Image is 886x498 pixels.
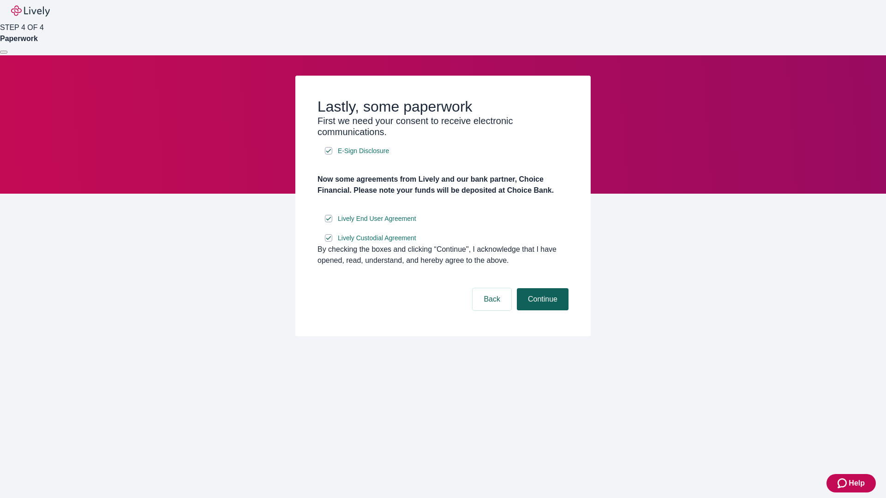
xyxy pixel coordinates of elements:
div: By checking the boxes and clicking “Continue", I acknowledge that I have opened, read, understand... [317,244,569,266]
span: Lively Custodial Agreement [338,233,416,243]
span: E-Sign Disclosure [338,146,389,156]
span: Help [849,478,865,489]
img: Lively [11,6,50,17]
h2: Lastly, some paperwork [317,98,569,115]
button: Zendesk support iconHelp [826,474,876,492]
a: e-sign disclosure document [336,213,418,225]
button: Back [473,288,511,310]
a: e-sign disclosure document [336,145,391,157]
a: e-sign disclosure document [336,232,418,244]
span: Lively End User Agreement [338,214,416,224]
h3: First we need your consent to receive electronic communications. [317,115,569,137]
h4: Now some agreements from Lively and our bank partner, Choice Financial. Please note your funds wi... [317,174,569,196]
button: Continue [517,288,569,310]
svg: Zendesk support icon [838,478,849,489]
